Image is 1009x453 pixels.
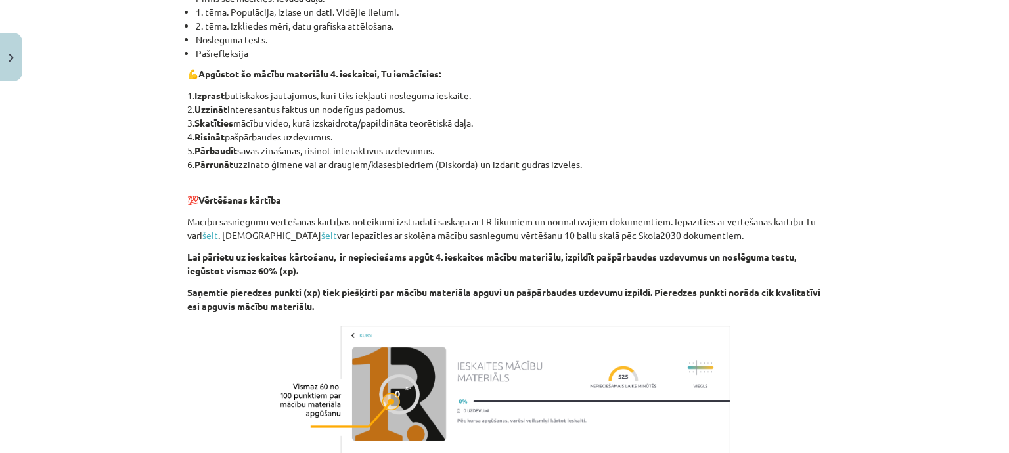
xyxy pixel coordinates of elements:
[198,194,281,205] b: Vērtēšanas kārtība
[187,89,822,171] p: 1. būtiskākos jautājumus, kuri tiks iekļauti noslēguma ieskaitē. 2. interesantus faktus un noderī...
[194,131,225,142] b: Risināt
[321,229,337,241] a: šeit
[9,54,14,62] img: icon-close-lesson-0947bae3869378f0d4975bcd49f059093ad1ed9edebbc8119c70593378902aed.svg
[194,117,233,129] b: Skatīties
[187,179,822,207] p: 💯
[198,68,441,79] b: Apgūstot šo mācību materiālu 4. ieskaitei, Tu iemācīsies:
[194,103,227,115] b: Uzzināt
[196,33,822,47] li: Noslēguma tests.
[196,47,822,60] li: Pašrefleksija
[202,229,218,241] a: šeit
[187,251,796,276] b: Lai pārietu uz ieskaites kārtošanu, ir nepieciešams apgūt 4. ieskaites mācību materiālu, izpildīt...
[196,19,822,33] li: 2. tēma. Izkliedes mēri, datu grafiska attēlošana.
[187,67,822,81] p: 💪
[194,158,233,170] b: Pārrunāt
[187,286,820,312] b: Saņemtie pieredzes punkti (xp) tiek piešķirti par mācību materiāla apguvi un pašpārbaudes uzdevum...
[187,215,822,242] p: Mācību sasniegumu vērtēšanas kārtības noteikumi izstrādāti saskaņā ar LR likumiem un normatīvajie...
[194,144,237,156] b: Pārbaudīt
[194,89,225,101] b: Izprast
[196,5,822,19] li: 1. tēma. Populācija, izlase un dati. Vidējie lielumi.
